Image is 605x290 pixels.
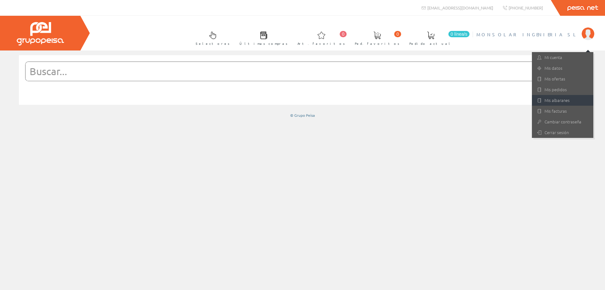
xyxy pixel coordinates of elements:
span: 0 [340,31,347,37]
span: [EMAIL_ADDRESS][DOMAIN_NAME] [427,5,493,10]
input: Buscar... [26,62,564,81]
a: MONSOLAR INGENIERIA SL [476,26,594,32]
span: 0 línea/s [448,31,470,37]
span: Últimas compras [239,40,288,47]
a: Mis pedidos [532,84,593,95]
a: Cerrar sesión [532,127,593,138]
a: Selectores [189,26,233,49]
a: Mis albaranes [532,95,593,106]
a: Cambiar contraseña [532,116,593,127]
a: Mi cuenta [532,52,593,63]
span: MONSOLAR INGENIERIA SL [476,31,579,38]
span: Pedido actual [409,40,452,47]
span: [PHONE_NUMBER] [509,5,543,10]
a: Mis ofertas [532,74,593,84]
a: Mis facturas [532,106,593,116]
a: Mis datos [532,63,593,74]
span: Selectores [196,40,230,47]
img: Grupo Peisa [17,22,64,45]
span: Ped. favoritos [355,40,400,47]
span: 0 [394,31,401,37]
a: Últimas compras [233,26,291,49]
div: © Grupo Peisa [19,113,586,118]
span: Art. favoritos [297,40,345,47]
